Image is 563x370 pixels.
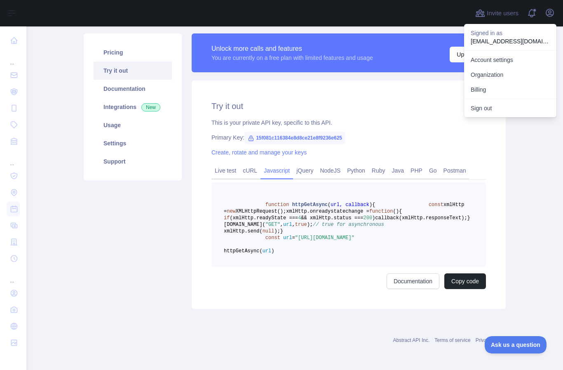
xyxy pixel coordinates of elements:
[211,54,373,62] div: You are currently on a free plan with limited features and usage
[393,337,430,343] a: Abstract API Inc.
[211,119,486,127] div: This is your private API key, specific to this API.
[265,222,280,228] span: "GET"
[283,222,292,228] span: url
[434,337,470,343] a: Terms of service
[260,164,293,177] a: Javascript
[211,149,307,156] a: Create, rotate and manage your keys
[211,164,239,177] a: Live test
[224,222,265,228] span: [DOMAIN_NAME](
[211,133,486,142] div: Primary Key:
[295,235,354,241] span: "[URL][DOMAIN_NAME]"
[230,215,298,221] span: (xmlHttp.readyState ===
[274,228,280,234] span: );
[244,132,345,144] span: 15f081c116384e8d8ce21e8f9236e625
[369,202,372,208] span: )
[467,215,470,221] span: }
[286,209,369,214] span: xmlHttp.onreadystatechange =
[372,215,375,221] span: )
[471,37,550,45] p: [EMAIL_ADDRESS][DOMAIN_NAME]
[464,52,556,67] a: Account settings
[369,209,393,214] span: function
[399,209,402,214] span: {
[372,202,375,208] span: {
[317,164,344,177] a: NodeJS
[389,164,408,177] a: Java
[224,215,230,221] span: if
[407,164,426,177] a: PHP
[94,152,172,171] a: Support
[293,164,317,177] a: jQuery
[94,62,172,80] a: Try it out
[301,215,363,221] span: && xmlHttp.status ===
[224,228,263,234] span: xmlHttp.send(
[7,268,20,284] div: ...
[313,222,384,228] span: // true for asynchronous
[236,209,286,214] span: XMLHttpRequest();
[464,67,556,82] a: Organization
[94,80,172,98] a: Documentation
[94,43,172,62] a: Pricing
[271,248,274,254] span: )
[375,215,467,221] span: callback(xmlHttp.responseText);
[474,7,520,20] button: Invite users
[363,215,372,221] span: 200
[292,202,328,208] span: httpGetAsync
[263,248,272,254] span: url
[265,202,289,208] span: function
[211,44,373,54] div: Unlock more calls and features
[239,164,260,177] a: cURL
[94,98,172,116] a: Integrations New
[295,222,307,228] span: true
[393,209,396,214] span: (
[224,248,263,254] span: httpGetAsync(
[227,209,236,214] span: new
[263,228,274,234] span: null
[283,235,292,241] span: url
[328,202,331,208] span: (
[298,215,301,221] span: 4
[331,202,369,208] span: url, callback
[485,336,547,353] iframe: Toggle Customer Support
[440,164,469,177] a: Postman
[7,50,20,66] div: ...
[211,100,486,112] h2: Try it out
[471,29,550,37] p: Signed in as
[307,222,313,228] span: );
[265,235,280,241] span: const
[444,273,486,289] button: Copy code
[94,134,172,152] a: Settings
[476,337,506,343] a: Privacy policy
[464,101,556,116] button: Sign out
[292,222,295,228] span: ,
[280,228,283,234] span: }
[280,222,283,228] span: ,
[292,235,295,241] span: =
[487,9,518,18] span: Invite users
[464,82,556,97] button: Billing
[387,273,439,289] a: Documentation
[94,116,172,134] a: Usage
[429,202,443,208] span: const
[344,164,368,177] a: Python
[450,47,486,62] button: Upgrade
[426,164,440,177] a: Go
[396,209,399,214] span: )
[7,150,20,167] div: ...
[368,164,389,177] a: Ruby
[141,103,160,111] span: New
